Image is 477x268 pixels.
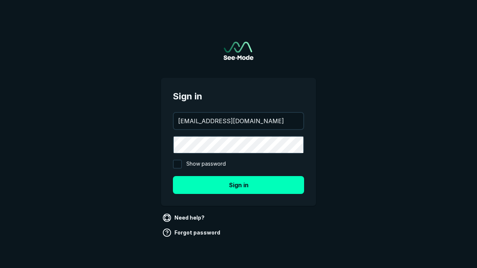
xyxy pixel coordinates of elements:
[173,176,304,194] button: Sign in
[174,113,303,129] input: your@email.com
[224,42,253,60] img: See-Mode Logo
[173,90,304,103] span: Sign in
[161,227,223,239] a: Forgot password
[224,42,253,60] a: Go to sign in
[161,212,208,224] a: Need help?
[186,160,226,169] span: Show password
